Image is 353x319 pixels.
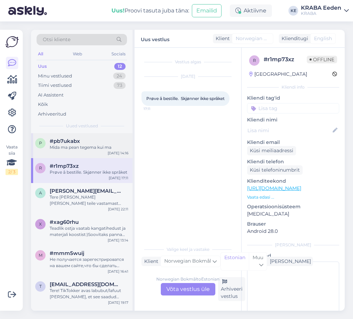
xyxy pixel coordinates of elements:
span: Prøve å bestille. Skjønner ikke språket [146,96,225,101]
p: Android 28.0 [247,228,339,235]
span: thomaskristenk@gmail.com [50,281,121,288]
a: [URL][DOMAIN_NAME] [247,185,301,191]
span: r [253,58,256,63]
div: 12 [114,63,126,70]
div: KE [288,6,298,16]
span: Muu [253,254,263,261]
span: allan.matt19@gmail.com [50,188,121,194]
div: Küsi meiliaadressi [247,146,296,155]
div: Estonian [221,253,249,270]
span: Uued vestlused [66,123,98,129]
div: Web [71,49,84,58]
div: Proovi tasuta juba täna: [111,7,189,15]
div: [PERSON_NAME] [267,258,311,265]
span: Offline [307,56,337,63]
div: Mida ma pean tegema kui ma [50,144,128,151]
span: a [39,190,42,195]
div: [DATE] 14:16 [108,151,128,156]
div: [DATE] 19:17 [108,300,128,305]
div: Võta vestlus üle [161,283,215,295]
img: Askly Logo [6,35,19,48]
span: English [314,35,332,42]
p: [MEDICAL_DATA] [247,210,339,218]
span: m [39,253,42,258]
span: r [39,165,42,171]
div: Arhiveeri vestlus [218,277,245,301]
label: Uus vestlus [141,34,169,43]
div: Klienditugi [279,35,308,42]
p: Klienditeekond [247,177,339,185]
div: [PERSON_NAME] [247,242,339,248]
div: Prøve å bestille. Skjønner ikke språket [50,169,128,175]
span: #r1mp73xz [50,163,79,169]
div: Minu vestlused [38,73,72,80]
div: Kõik [38,101,48,108]
div: Teadlik ostja vaatab kangatihedust ja materjali koostist:)Soovitaks panna täpsemat infot kodulehe... [50,225,128,238]
div: [DATE] 22:11 [108,207,128,212]
p: Märkmed [247,252,339,259]
div: Socials [110,49,127,58]
div: Tere [PERSON_NAME] [PERSON_NAME] teile vastamast [GEOGRAPHIC_DATA] sepa turu noored müüjannad ma ... [50,194,128,207]
span: Norwegian Bokmål [236,35,269,42]
div: KRABA [301,11,341,16]
p: Kliendi telefon [247,158,339,165]
div: [DATE] 16:41 [108,269,128,274]
span: #xag60rhu [50,219,79,225]
div: 2 / 3 [6,169,18,175]
span: p [39,140,42,146]
div: Aktiivne [230,4,272,17]
p: Kliendi nimi [247,116,339,124]
div: [DATE] 13:14 [108,238,128,243]
div: All [37,49,45,58]
div: [DATE] 17:11 [109,175,128,181]
span: x [39,221,42,227]
div: Küsi telefoninumbrit [247,165,303,175]
div: Klient [141,258,158,265]
div: Klient [213,35,230,42]
div: Arhiveeritud [38,111,66,118]
div: Не получается зарегестрироватся на вашем сайте,что бы сделать заказ [50,256,128,269]
span: #pb7ukabx [50,138,80,144]
div: Vestlus algas [141,59,234,65]
p: Kliendi tag'id [247,94,339,102]
b: Uus! [111,7,125,14]
div: Uus [38,63,47,70]
p: Vaata edasi ... [247,194,339,200]
input: Lisa tag [247,103,339,113]
p: Operatsioonisüsteem [247,203,339,210]
div: [GEOGRAPHIC_DATA] [249,71,307,78]
div: Norwegian Bokmål to Estonian [156,276,219,282]
div: AI Assistent [38,92,63,99]
p: Kliendi email [247,139,339,146]
span: 17:11 [144,106,169,111]
input: Lisa nimi [247,127,331,134]
div: [DATE] [141,73,234,80]
div: Kliendi info [247,84,339,90]
div: Tere! TikTokker avas labubut/lafuut [PERSON_NAME], et see saadud Krabast. Kas võimalik ka see e-p... [50,288,128,300]
div: Valige keel ja vastake [141,246,234,253]
span: t [39,284,42,289]
span: Norwegian Bokmål [164,257,211,265]
div: Tiimi vestlused [38,82,72,89]
div: 73 [114,82,126,89]
div: 24 [113,73,126,80]
span: #mmm5wuij [50,250,84,256]
div: Vaata siia [6,144,18,175]
p: Brauser [247,220,339,228]
span: Otsi kliente [43,36,70,43]
div: KRABA Eeden [301,5,341,11]
div: # r1mp73xz [264,55,307,64]
a: KRABA EedenKRABA [301,5,349,16]
button: Emailid [192,4,222,17]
